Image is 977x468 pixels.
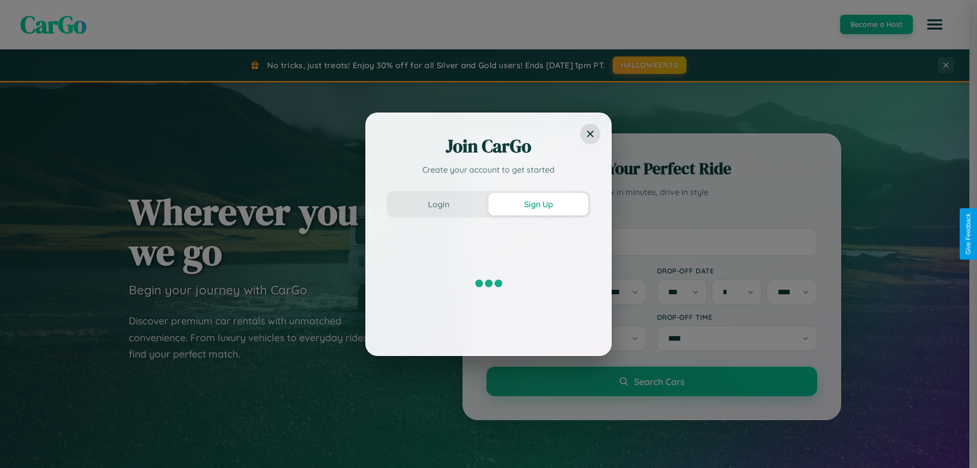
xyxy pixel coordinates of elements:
h2: Join CarGo [387,134,590,158]
p: Create your account to get started [387,163,590,176]
div: Give Feedback [965,213,972,255]
button: Login [389,193,489,215]
iframe: Intercom live chat [10,433,35,458]
button: Sign Up [489,193,588,215]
